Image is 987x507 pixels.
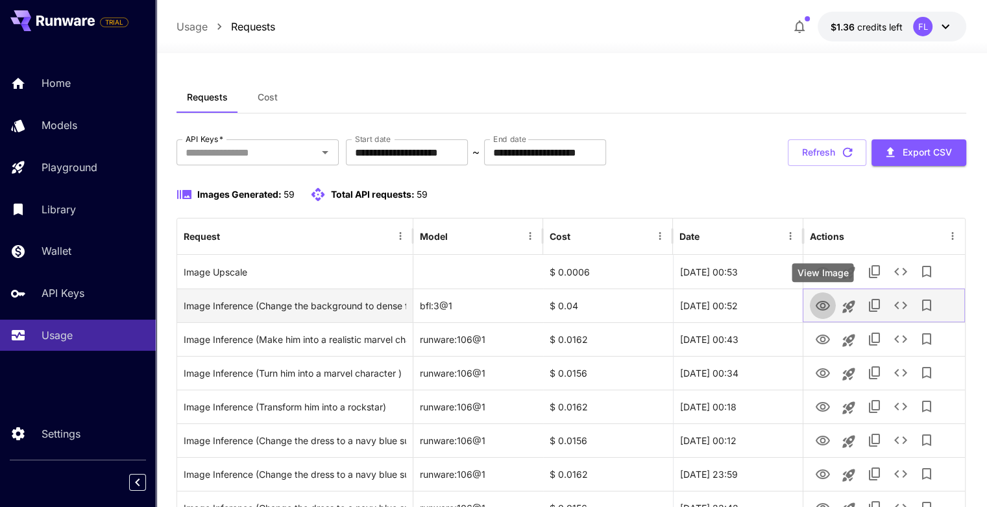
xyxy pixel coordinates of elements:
div: 25 Aug, 2025 00:34 [673,356,803,390]
span: Cost [258,91,278,103]
div: runware:106@1 [413,390,543,423]
span: credits left [857,21,903,32]
button: Launch in playground [836,294,862,320]
div: $ 0.0162 [543,457,673,491]
button: Add to library [914,326,940,352]
button: See details [888,292,914,318]
button: Menu [521,227,539,245]
div: Cost [550,231,570,242]
button: Copy TaskUUID [862,394,888,419]
button: See details [888,326,914,352]
div: Click to copy prompt [184,255,406,289]
div: 25 Aug, 2025 00:53 [673,255,803,289]
button: View Image [810,325,836,352]
span: Requests [187,91,228,103]
div: runware:106@1 [413,356,543,390]
button: Launch in playground [836,327,862,353]
button: Add to library [914,259,940,285]
button: Add to library [914,461,940,487]
p: Library [42,202,76,217]
button: See details [888,394,914,419]
div: Click to copy prompt [184,323,406,356]
nav: breadcrumb [177,19,275,34]
div: runware:106@1 [413,322,543,356]
button: Add to library [914,292,940,318]
span: TRIAL [101,18,128,27]
button: Menu [651,227,669,245]
div: Click to copy prompt [184,390,406,423]
button: Copy TaskUUID [862,326,888,352]
div: runware:106@1 [413,423,543,457]
div: Request [184,231,220,242]
p: Playground [42,159,97,175]
button: See details [888,427,914,453]
div: 25 Aug, 2025 00:18 [673,390,803,423]
button: Add to library [914,360,940,386]
div: Model [420,231,448,242]
div: 25 Aug, 2025 00:52 [673,289,803,322]
button: View Image [810,460,836,487]
label: End date [493,134,526,145]
button: Menu [391,227,409,245]
label: API Keys [186,134,223,145]
button: See details [888,360,914,386]
div: $ 0.0156 [543,423,673,457]
div: $1.36402 [831,20,903,34]
div: View Image [792,263,853,282]
button: Launch in playground [836,361,862,387]
button: Copy TaskUUID [862,427,888,453]
button: Add to library [914,427,940,453]
a: Requests [231,19,275,34]
button: Export CSV [871,139,966,166]
div: 25 Aug, 2025 00:43 [673,322,803,356]
button: View Image [810,359,836,386]
button: Refresh [788,139,866,166]
div: Click to copy prompt [184,357,406,390]
button: Sort [701,227,719,245]
p: ~ [472,145,480,160]
p: Models [42,117,77,133]
div: Click to copy prompt [184,289,406,322]
button: Launch in playground [836,462,862,488]
label: Start date [355,134,391,145]
span: Total API requests: [331,189,415,200]
button: View Image [810,292,836,318]
button: Copy TaskUUID [862,461,888,487]
div: $ 0.0006 [543,255,673,289]
p: Usage [42,327,73,343]
button: View Image [810,427,836,453]
button: Launch in playground [836,395,862,421]
button: Launch in playground [836,260,862,286]
button: Collapse sidebar [129,474,146,491]
div: 24 Aug, 2025 23:59 [673,457,803,491]
div: $ 0.0162 [543,322,673,356]
div: bfl:3@1 [413,289,543,322]
button: Open [316,143,334,161]
button: View Image [810,393,836,419]
div: Click to copy prompt [184,458,406,491]
span: Add your payment card to enable full platform functionality. [100,14,128,30]
p: API Keys [42,285,84,301]
a: Usage [177,19,208,34]
button: Menu [781,227,799,245]
div: Actions [810,231,844,242]
p: Wallet [42,243,71,259]
span: Images Generated: [197,189,282,200]
button: Copy TaskUUID [862,292,888,318]
div: $ 0.04 [543,289,673,322]
span: 59 [417,189,428,200]
div: runware:106@1 [413,457,543,491]
span: $1.36 [831,21,857,32]
button: Copy TaskUUID [862,259,888,285]
button: See details [888,461,914,487]
button: Sort [221,227,239,245]
button: See details [888,259,914,285]
span: 59 [284,189,295,200]
button: View Image [810,258,836,285]
div: Click to copy prompt [184,424,406,457]
div: FL [913,17,932,36]
button: Add to library [914,394,940,419]
div: Collapse sidebar [139,471,156,494]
